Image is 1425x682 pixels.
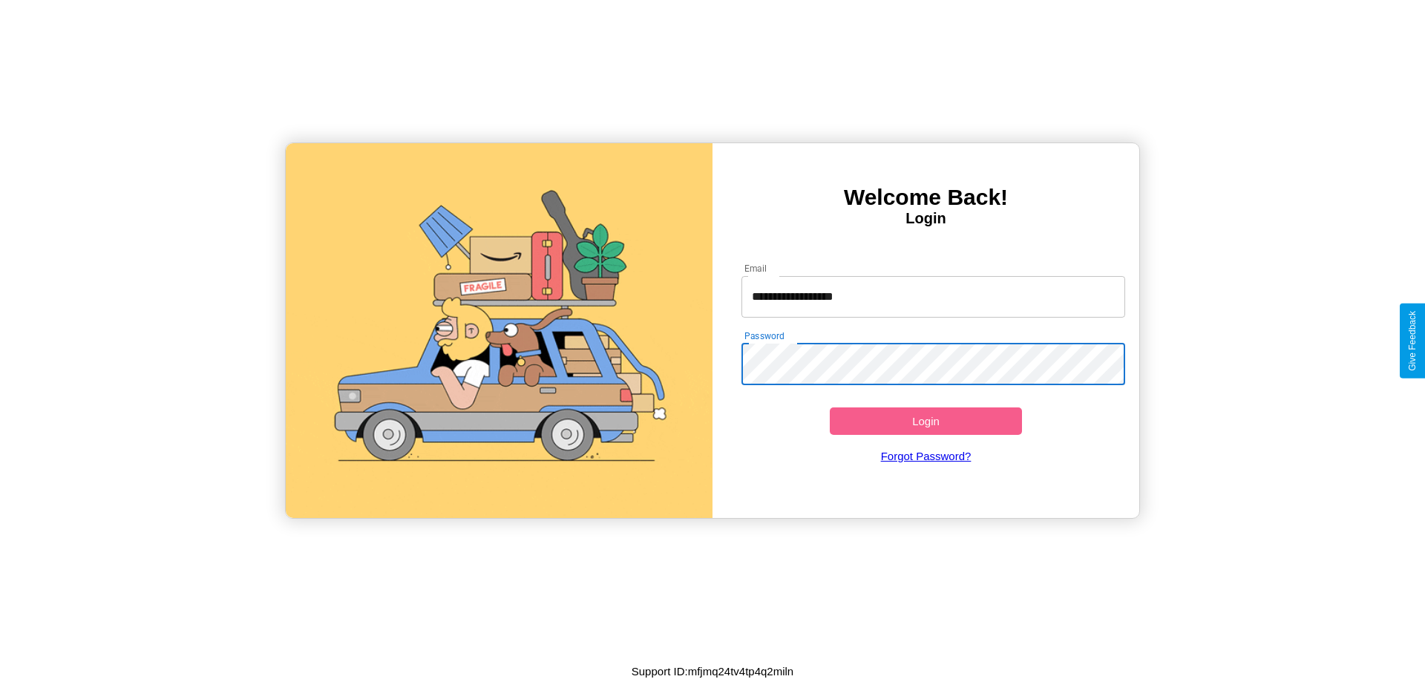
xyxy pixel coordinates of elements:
img: gif [286,143,712,518]
p: Support ID: mfjmq24tv4tp4q2miln [632,661,793,681]
h4: Login [712,210,1139,227]
h3: Welcome Back! [712,185,1139,210]
label: Email [744,262,767,275]
label: Password [744,329,784,342]
a: Forgot Password? [734,435,1118,477]
button: Login [830,407,1022,435]
div: Give Feedback [1407,311,1418,371]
